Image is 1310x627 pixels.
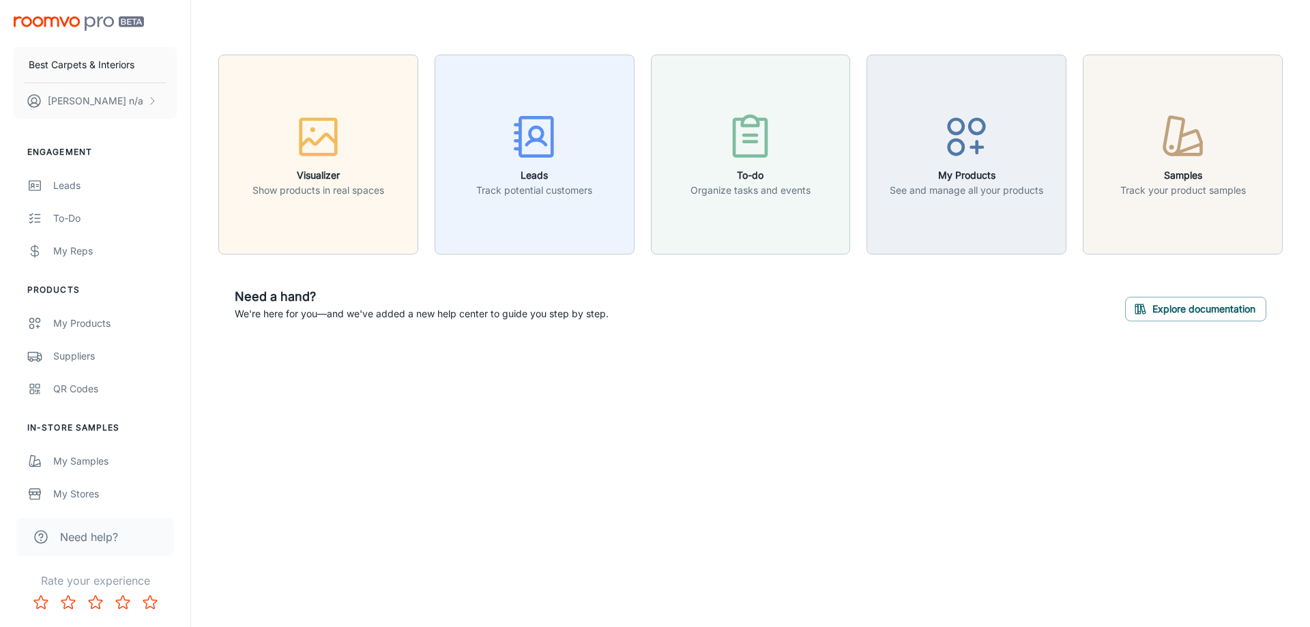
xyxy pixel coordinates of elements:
[14,47,177,83] button: Best Carpets & Interiors
[53,381,177,396] div: QR Codes
[53,244,177,259] div: My Reps
[690,183,811,198] p: Organize tasks and events
[435,55,635,254] button: LeadsTrack potential customers
[252,168,384,183] h6: Visualizer
[48,93,143,108] p: [PERSON_NAME] n/a
[651,55,851,254] button: To-doOrganize tasks and events
[252,183,384,198] p: Show products in real spaces
[867,147,1066,160] a: My ProductsSee and manage all your products
[651,147,851,160] a: To-doOrganize tasks and events
[890,183,1043,198] p: See and manage all your products
[435,147,635,160] a: LeadsTrack potential customers
[1125,301,1266,315] a: Explore documentation
[1083,55,1283,254] button: SamplesTrack your product samples
[1120,168,1246,183] h6: Samples
[867,55,1066,254] button: My ProductsSee and manage all your products
[235,287,609,306] h6: Need a hand?
[476,183,592,198] p: Track potential customers
[690,168,811,183] h6: To-do
[14,83,177,119] button: [PERSON_NAME] n/a
[53,316,177,331] div: My Products
[1125,297,1266,321] button: Explore documentation
[53,349,177,364] div: Suppliers
[476,168,592,183] h6: Leads
[29,57,134,72] p: Best Carpets & Interiors
[235,306,609,321] p: We're here for you—and we've added a new help center to guide you step by step.
[1120,183,1246,198] p: Track your product samples
[890,168,1043,183] h6: My Products
[14,16,144,31] img: Roomvo PRO Beta
[53,178,177,193] div: Leads
[218,55,418,254] button: VisualizerShow products in real spaces
[53,211,177,226] div: To-do
[1083,147,1283,160] a: SamplesTrack your product samples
